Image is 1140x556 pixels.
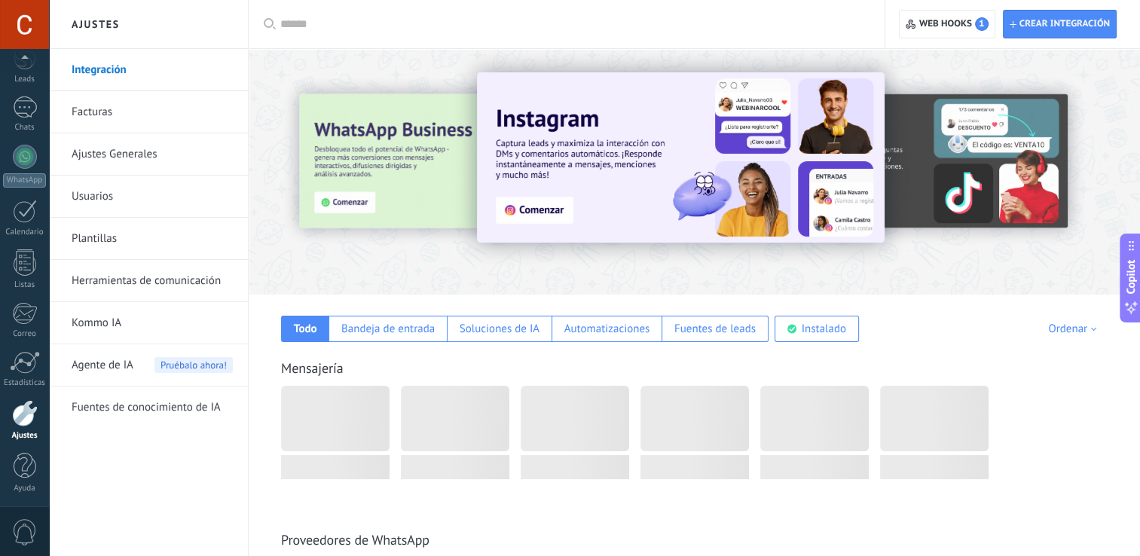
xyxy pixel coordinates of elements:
[49,344,248,386] li: Agente de IA
[341,322,435,336] div: Bandeja de entrada
[477,72,885,243] img: Slide 1
[72,91,233,133] a: Facturas
[72,49,233,91] a: Integración
[3,123,47,133] div: Chats
[72,386,233,429] a: Fuentes de conocimiento de IA
[1019,18,1110,30] span: Crear integración
[49,133,248,176] li: Ajustes Generales
[1048,322,1102,336] div: Ordenar
[919,17,989,31] span: Web hooks
[49,176,248,218] li: Usuarios
[747,94,1068,228] img: Slide 2
[49,302,248,344] li: Kommo IA
[72,344,133,386] span: Agente de IA
[72,302,233,344] a: Kommo IA
[281,531,429,548] a: Proveedores de WhatsApp
[294,322,317,336] div: Todo
[154,357,233,373] span: Pruébalo ahora!
[674,322,756,336] div: Fuentes de leads
[72,344,233,386] a: Agente de IAPruébalo ahora!
[802,322,846,336] div: Instalado
[49,91,248,133] li: Facturas
[975,17,989,31] span: 1
[564,322,650,336] div: Automatizaciones
[3,173,46,188] div: WhatsApp
[460,322,539,336] div: Soluciones de IA
[72,176,233,218] a: Usuarios
[3,431,47,441] div: Ajustes
[281,359,344,377] a: Mensajería
[3,484,47,493] div: Ayuda
[3,280,47,290] div: Listas
[3,329,47,339] div: Correo
[3,378,47,388] div: Estadísticas
[49,260,248,302] li: Herramientas de comunicación
[3,75,47,84] div: Leads
[49,218,248,260] li: Plantillas
[299,94,620,228] img: Slide 3
[49,386,248,428] li: Fuentes de conocimiento de IA
[72,133,233,176] a: Ajustes Generales
[899,10,995,38] button: Web hooks1
[3,228,47,237] div: Calendario
[72,218,233,260] a: Plantillas
[1003,10,1117,38] button: Crear integración
[72,260,233,302] a: Herramientas de comunicación
[49,49,248,91] li: Integración
[1123,260,1138,295] span: Copilot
